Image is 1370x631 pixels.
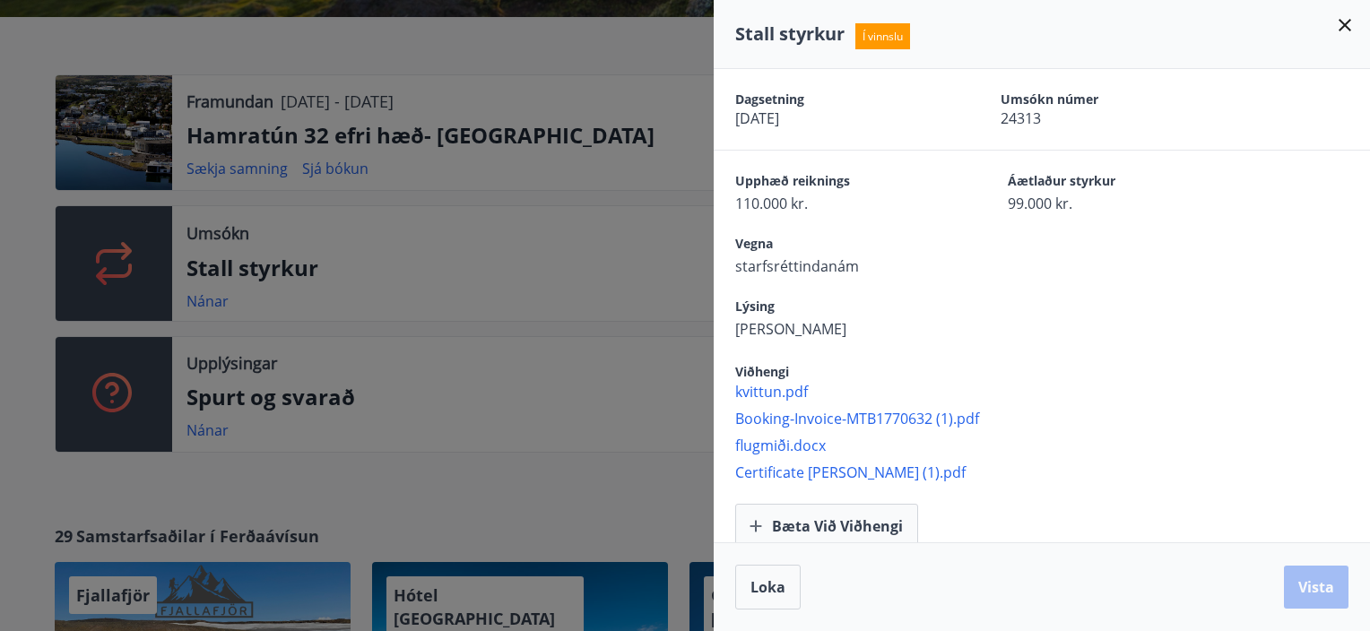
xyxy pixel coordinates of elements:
span: Upphæð reiknings [735,172,945,194]
span: Viðhengi [735,363,789,380]
span: Áætlaður styrkur [1008,172,1218,194]
span: Umsókn númer [1001,91,1203,108]
span: 110.000 kr. [735,194,945,213]
span: flugmiði.docx [735,436,1370,455]
span: Vegna [735,235,945,256]
span: kvittun.pdf [735,382,1370,402]
span: 99.000 kr. [1008,194,1218,213]
span: Dagsetning [735,91,938,108]
span: Certificate [PERSON_NAME] (1).pdf [735,462,1370,482]
span: Lýsing [735,298,945,319]
span: [DATE] [735,108,938,128]
span: starfsréttindanám [735,256,945,276]
span: 24313 [1001,108,1203,128]
button: Loka [735,565,801,609]
span: Booking-Invoice-MTB1770632 (1).pdf [735,409,1370,428]
button: Bæta við viðhengi [735,504,918,549]
span: Loka [750,577,785,597]
span: Stall styrkur [735,22,845,46]
span: Í vinnslu [855,23,910,49]
span: [PERSON_NAME] [735,319,945,339]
